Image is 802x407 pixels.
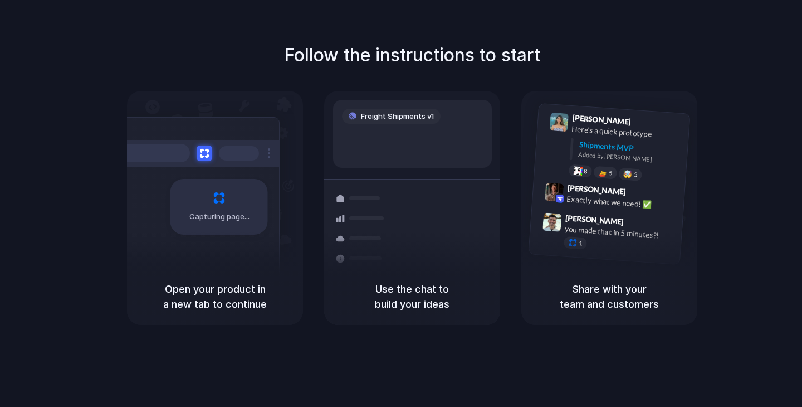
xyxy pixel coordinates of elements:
[566,193,678,212] div: Exactly what we need! ✅
[629,187,652,200] span: 9:42 AM
[284,42,540,69] h1: Follow the instructions to start
[584,168,588,174] span: 8
[564,223,676,242] div: you made that in 5 minutes?!
[140,282,290,312] h5: Open your product in a new tab to continue
[627,217,650,230] span: 9:47 AM
[361,111,434,122] span: Freight Shipments v1
[565,211,624,227] span: [PERSON_NAME]
[535,282,684,312] h5: Share with your team and customers
[572,112,631,128] span: [PERSON_NAME]
[578,149,681,166] div: Added by [PERSON_NAME]
[571,123,683,142] div: Here's a quick prototype
[609,169,613,176] span: 5
[579,138,682,157] div: Shipments MVP
[567,181,626,197] span: [PERSON_NAME]
[634,171,638,177] span: 3
[189,211,251,222] span: Capturing page
[634,117,657,130] span: 9:41 AM
[338,282,487,312] h5: Use the chat to build your ideas
[579,240,583,246] span: 1
[623,170,633,178] div: 🤯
